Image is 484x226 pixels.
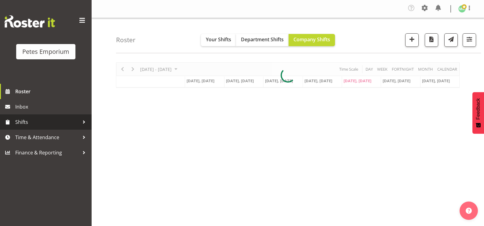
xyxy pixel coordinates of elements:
[475,98,481,120] span: Feedback
[405,33,419,47] button: Add a new shift
[425,33,438,47] button: Download a PDF of the roster according to the set date range.
[472,92,484,134] button: Feedback - Show survey
[201,34,236,46] button: Your Shifts
[22,47,69,56] div: Petes Emporium
[463,33,476,47] button: Filter Shifts
[466,208,472,214] img: help-xxl-2.png
[293,36,330,43] span: Company Shifts
[116,36,136,43] h4: Roster
[236,34,289,46] button: Department Shifts
[206,36,231,43] span: Your Shifts
[444,33,458,47] button: Send a list of all shifts for the selected filtered period to all rostered employees.
[458,5,466,13] img: melanie-richardson713.jpg
[15,133,79,142] span: Time & Attendance
[15,117,79,127] span: Shifts
[289,34,335,46] button: Company Shifts
[241,36,284,43] span: Department Shifts
[15,148,79,157] span: Finance & Reporting
[15,87,89,96] span: Roster
[15,102,89,111] span: Inbox
[5,15,55,28] img: Rosterit website logo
